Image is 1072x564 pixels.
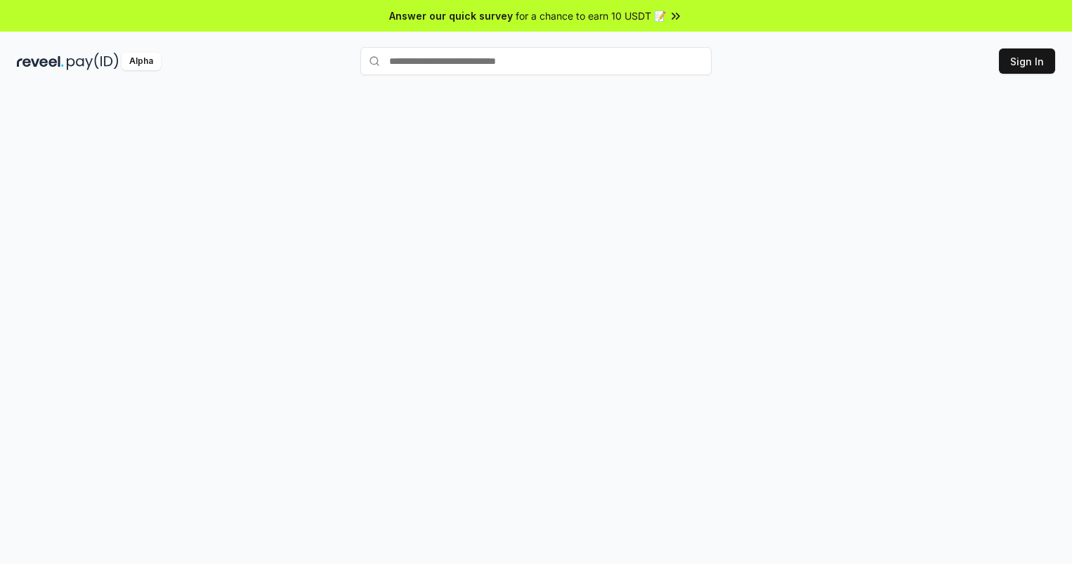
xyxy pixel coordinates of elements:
span: Answer our quick survey [389,8,513,23]
div: Alpha [122,53,161,70]
span: for a chance to earn 10 USDT 📝 [516,8,666,23]
button: Sign In [999,48,1055,74]
img: pay_id [67,53,119,70]
img: reveel_dark [17,53,64,70]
